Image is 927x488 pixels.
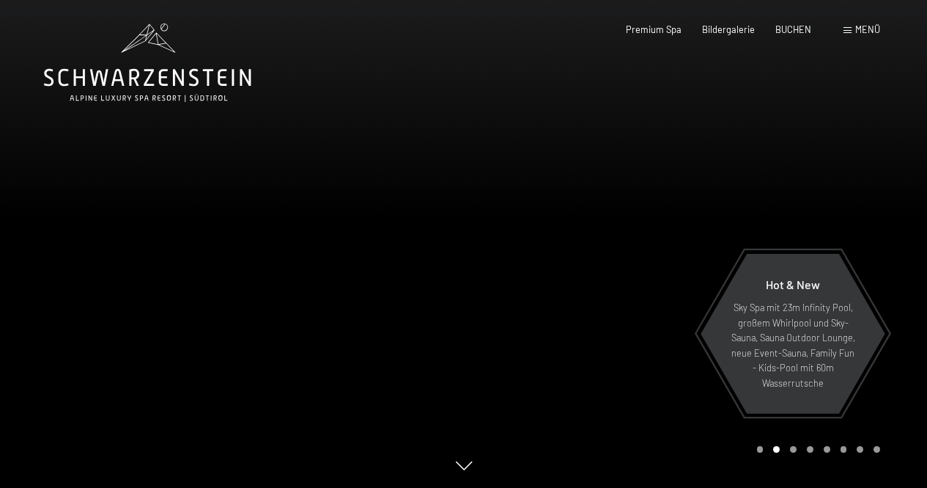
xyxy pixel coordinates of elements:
[841,446,847,453] div: Carousel Page 6
[790,446,797,453] div: Carousel Page 3
[773,446,780,453] div: Carousel Page 2 (Current Slide)
[874,446,880,453] div: Carousel Page 8
[855,23,880,35] span: Menü
[824,446,830,453] div: Carousel Page 5
[626,23,682,35] a: Premium Spa
[700,253,886,415] a: Hot & New Sky Spa mit 23m Infinity Pool, großem Whirlpool und Sky-Sauna, Sauna Outdoor Lounge, ne...
[757,446,764,453] div: Carousel Page 1
[729,300,857,390] p: Sky Spa mit 23m Infinity Pool, großem Whirlpool und Sky-Sauna, Sauna Outdoor Lounge, neue Event-S...
[857,446,863,453] div: Carousel Page 7
[752,446,880,453] div: Carousel Pagination
[702,23,755,35] a: Bildergalerie
[766,277,820,291] span: Hot & New
[775,23,811,35] a: BUCHEN
[807,446,813,453] div: Carousel Page 4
